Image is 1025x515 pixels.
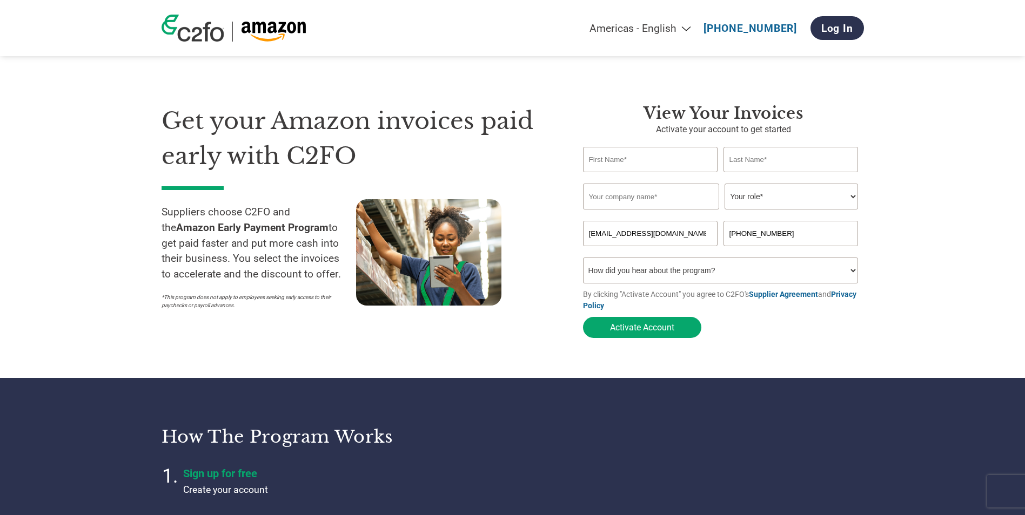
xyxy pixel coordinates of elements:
[723,221,859,246] input: Phone*
[162,426,499,448] h3: How the program works
[723,247,859,253] div: Inavlid Phone Number
[583,184,719,209] input: Your company name*
[583,247,718,253] div: Inavlid Email Address
[723,147,859,172] input: Last Name*
[183,467,453,480] h4: Sign up for free
[723,173,859,179] div: Invalid last name or last name is too long
[176,221,329,234] strong: Amazon Early Payment Program
[704,22,797,35] a: [PHONE_NUMBER]
[356,199,501,306] img: supply chain worker
[583,147,718,172] input: First Name*
[162,104,551,173] h1: Get your Amazon invoices paid early with C2FO
[583,104,864,123] h3: View Your Invoices
[183,483,453,497] p: Create your account
[583,221,718,246] input: Invalid Email format
[749,290,818,299] a: Supplier Agreement
[162,205,356,282] p: Suppliers choose C2FO and the to get paid faster and put more cash into their business. You selec...
[583,123,864,136] p: Activate your account to get started
[583,290,856,310] a: Privacy Policy
[810,16,864,40] a: Log In
[583,289,864,311] p: By clicking "Activate Account" you agree to C2FO's and
[583,211,859,216] div: Invalid company name or company name is too long
[583,173,718,179] div: Invalid first name or first name is too long
[162,15,224,42] img: c2fo logo
[583,317,701,338] button: Activate Account
[725,184,858,209] select: Title/Role
[241,22,306,42] img: Amazon
[162,293,345,309] p: *This program does not apply to employees seeking early access to their paychecks or payroll adva...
